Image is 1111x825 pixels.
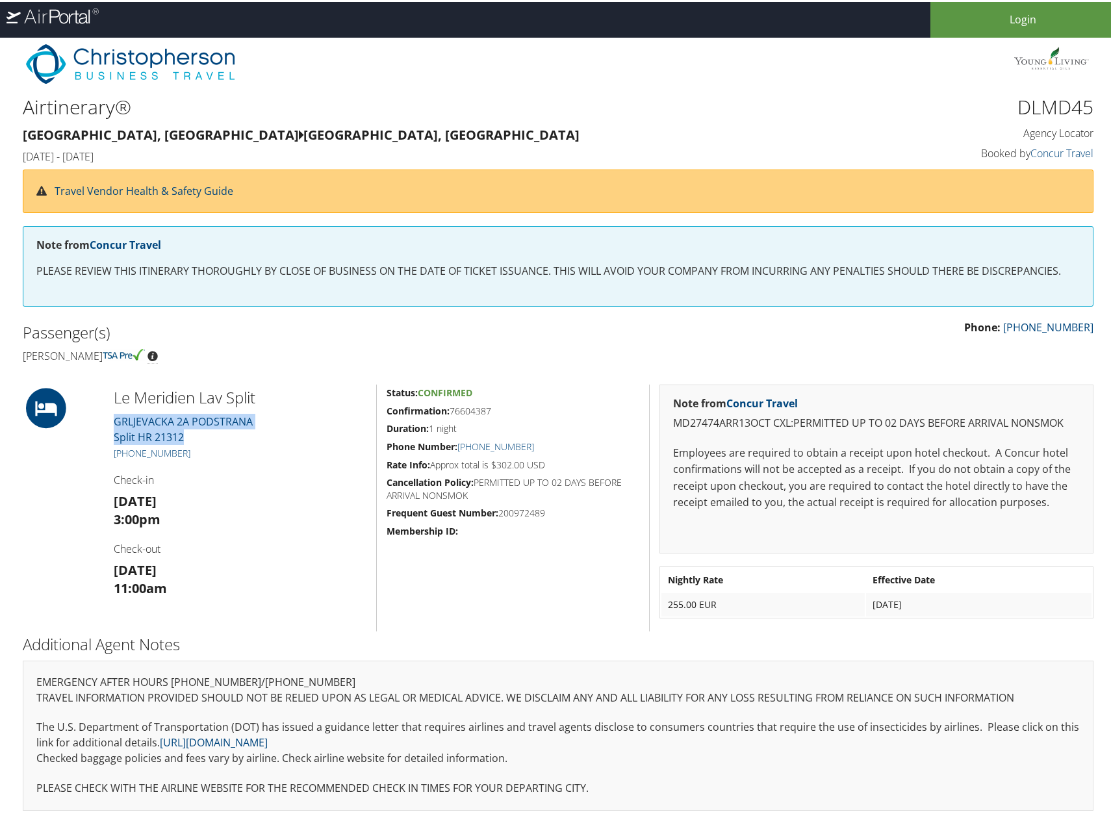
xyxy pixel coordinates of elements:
strong: Cancellation Policy: [387,474,474,487]
h5: Approx total is $302.00 USD [387,457,639,470]
h4: Check-out [114,540,367,554]
strong: Note from [673,394,798,409]
td: [DATE] [866,591,1092,615]
span: Confirmed [418,385,472,397]
h2: Additional Agent Notes [23,631,1093,654]
th: Nightly Rate [661,566,865,590]
h4: Booked by [841,144,1094,159]
strong: Duration: [387,420,429,433]
strong: Rate Info: [387,457,430,469]
h2: Passenger(s) [23,320,548,342]
h5: 200972489 [387,505,639,518]
strong: Membership ID: [387,523,458,535]
h5: 1 night [387,420,639,433]
h4: Check-in [114,471,367,485]
h1: Airtinerary® [23,92,821,119]
h1: DLMD45 [841,92,1094,119]
strong: 11:00am [114,577,167,595]
p: PLEASE CHECK WITH THE AIRLINE WEBSITE FOR THE RECOMMENDED CHECK IN TIMES FOR YOUR DEPARTING CITY. [36,778,1080,795]
strong: [DATE] [114,490,157,508]
p: Employees are required to obtain a receipt upon hotel checkout. A Concur hotel confirmations will... [673,443,1080,509]
strong: Phone: [964,318,1001,333]
p: PLEASE REVIEW THIS ITINERARY THOROUGHLY BY CLOSE OF BUSINESS ON THE DATE OF TICKET ISSUANCE. THIS... [36,261,1080,278]
a: [URL][DOMAIN_NAME] [160,733,268,748]
h2: Le Meridien Lav Split [114,385,367,407]
strong: Frequent Guest Number: [387,505,498,517]
strong: [DATE] [114,559,157,577]
div: EMERGENCY AFTER HOURS [PHONE_NUMBER]/[PHONE_NUMBER] The U.S. Department of Transportation (DOT) h... [23,659,1093,809]
h4: Agency Locator [841,124,1094,138]
p: TRAVEL INFORMATION PROVIDED SHOULD NOT BE RELIED UPON AS LEGAL OR MEDICAL ADVICE. WE DISCLAIM ANY... [36,688,1080,705]
h4: [PERSON_NAME] [23,347,548,361]
th: Effective Date [866,566,1092,590]
a: Concur Travel [1030,144,1093,159]
a: [PHONE_NUMBER] [457,438,534,451]
a: Concur Travel [726,394,798,409]
a: Travel Vendor Health & Safety Guide [55,182,233,196]
strong: 3:00pm [114,509,160,526]
a: GRLJEVACKA 2A PODSTRANASplit HR 21312 [114,412,253,442]
a: [PHONE_NUMBER] [1003,318,1093,333]
strong: [GEOGRAPHIC_DATA], [GEOGRAPHIC_DATA] [GEOGRAPHIC_DATA], [GEOGRAPHIC_DATA] [23,124,580,142]
a: [PHONE_NUMBER] [114,445,190,457]
h5: PERMITTED UP TO 02 DAYS BEFORE ARRIVAL NONSMOK [387,474,639,500]
h5: 76604387 [387,403,639,416]
strong: Phone Number: [387,438,457,451]
strong: Status: [387,385,418,397]
strong: Confirmation: [387,403,450,415]
a: Concur Travel [90,236,161,250]
img: tsa-precheck.png [103,347,145,359]
p: Checked baggage policies and fees vary by airline. Check airline website for detailed information. [36,748,1080,765]
td: 255.00 EUR [661,591,865,615]
p: MD27474ARR13OCT CXL:PERMITTED UP TO 02 DAYS BEFORE ARRIVAL NONSMOK [673,413,1080,430]
h4: [DATE] - [DATE] [23,147,821,162]
strong: Note from [36,236,161,250]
